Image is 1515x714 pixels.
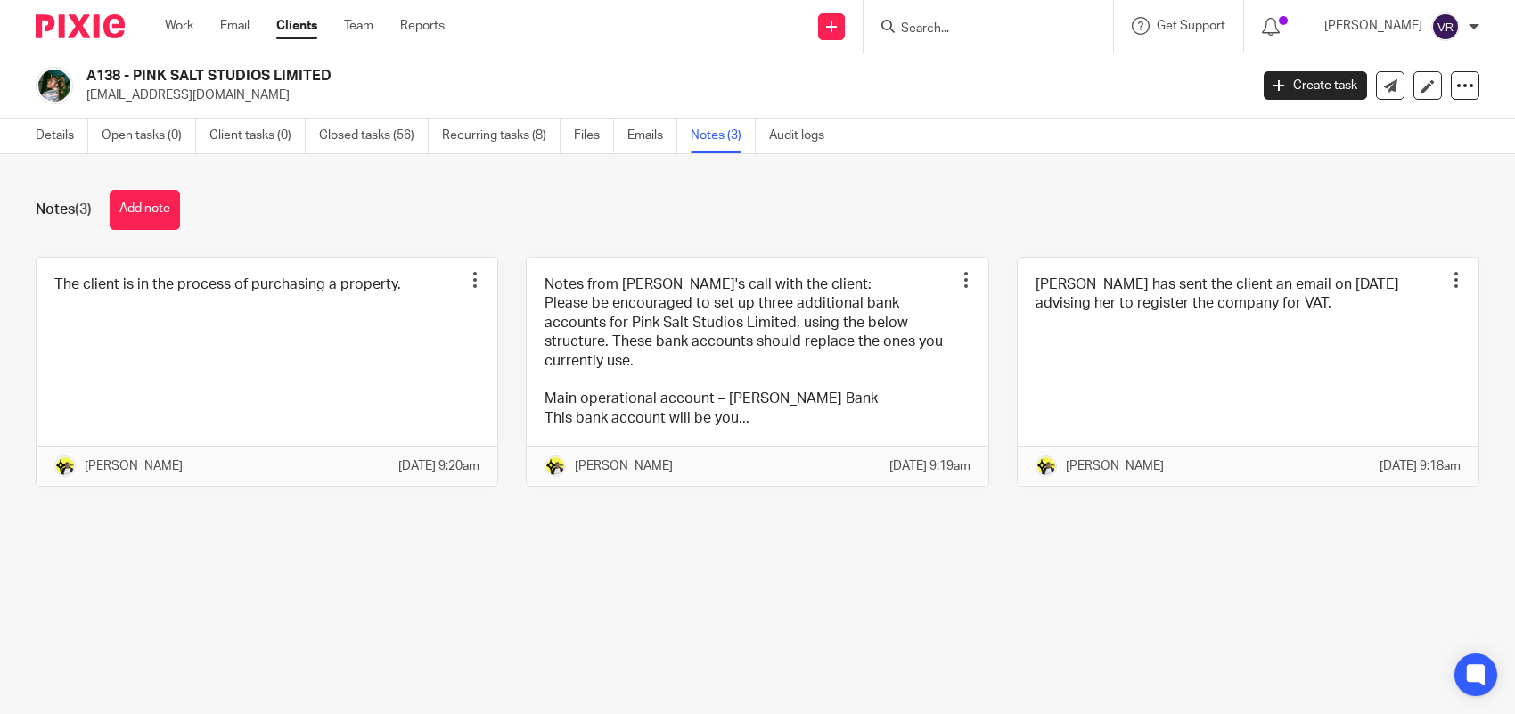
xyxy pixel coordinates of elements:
[442,119,561,153] a: Recurring tasks (8)
[165,17,193,35] a: Work
[627,119,677,153] a: Emails
[36,119,88,153] a: Details
[110,190,180,230] button: Add note
[86,86,1237,104] p: [EMAIL_ADDRESS][DOMAIN_NAME]
[344,17,373,35] a: Team
[545,455,566,477] img: Carine-Starbridge.jpg
[1431,12,1460,41] img: svg%3E
[398,457,479,475] p: [DATE] 9:20am
[691,119,756,153] a: Notes (3)
[1157,20,1225,32] span: Get Support
[36,67,73,104] img: Jade%20Adeyemi.jpg
[36,201,92,219] h1: Notes
[86,67,1007,86] h2: A138 - PINK SALT STUDIOS LIMITED
[276,17,317,35] a: Clients
[36,14,125,38] img: Pixie
[1066,457,1164,475] p: [PERSON_NAME]
[899,21,1060,37] input: Search
[769,119,838,153] a: Audit logs
[54,455,76,477] img: Carine-Starbridge.jpg
[575,457,673,475] p: [PERSON_NAME]
[209,119,306,153] a: Client tasks (0)
[319,119,429,153] a: Closed tasks (56)
[1036,455,1057,477] img: Carine-Starbridge.jpg
[220,17,250,35] a: Email
[1380,457,1461,475] p: [DATE] 9:18am
[1264,71,1367,100] a: Create task
[574,119,614,153] a: Files
[1324,17,1422,35] p: [PERSON_NAME]
[889,457,970,475] p: [DATE] 9:19am
[85,457,183,475] p: [PERSON_NAME]
[102,119,196,153] a: Open tasks (0)
[400,17,445,35] a: Reports
[75,202,92,217] span: (3)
